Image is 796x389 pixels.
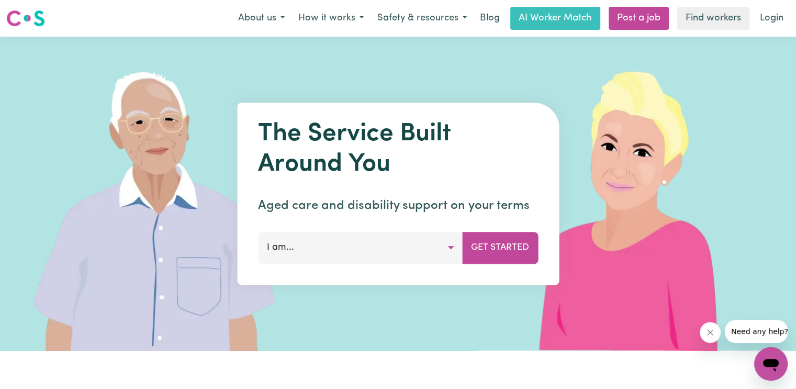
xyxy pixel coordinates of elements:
[510,7,600,30] a: AI Worker Match
[677,7,749,30] a: Find workers
[754,347,788,381] iframe: Button to launch messaging window
[231,7,292,29] button: About us
[258,196,538,215] p: Aged care and disability support on your terms
[6,9,45,28] img: Careseekers logo
[700,322,721,343] iframe: Close message
[292,7,371,29] button: How it works
[371,7,474,29] button: Safety & resources
[609,7,669,30] a: Post a job
[6,7,63,16] span: Need any help?
[258,232,463,263] button: I am...
[462,232,538,263] button: Get Started
[754,7,790,30] a: Login
[258,119,538,180] h1: The Service Built Around You
[474,7,506,30] a: Blog
[725,320,788,343] iframe: Message from company
[6,6,45,30] a: Careseekers logo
